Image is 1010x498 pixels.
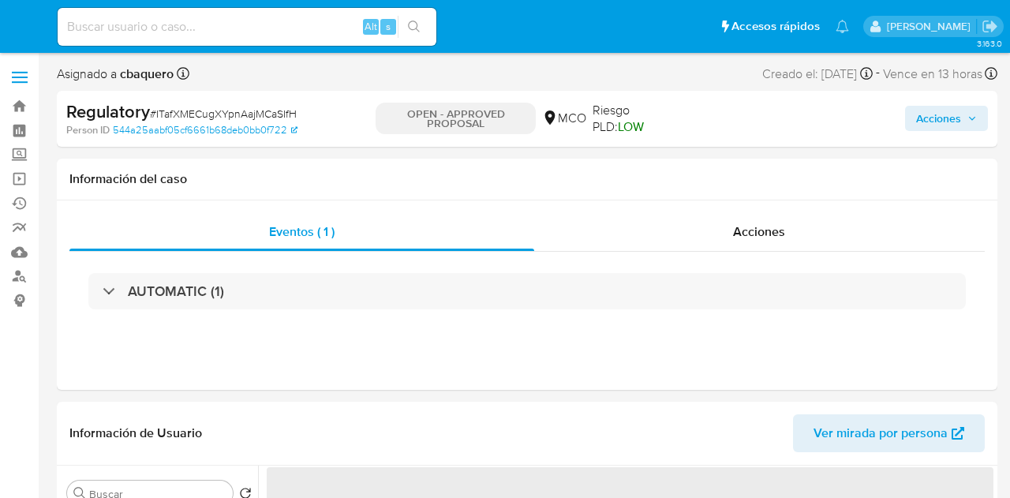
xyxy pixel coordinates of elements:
button: Ver mirada por persona [793,414,985,452]
p: david.marinmartinez@mercadolibre.com.co [887,19,976,34]
span: - [876,63,880,84]
p: OPEN - APPROVED PROPOSAL [376,103,536,134]
span: # ITafXMECugXYpnAajMCaSIfH [150,106,297,122]
h1: Información de Usuario [69,425,202,441]
span: Vence en 13 horas [883,66,982,83]
div: MCO [542,110,586,127]
h1: Información del caso [69,171,985,187]
h3: AUTOMATIC (1) [128,283,224,300]
b: cbaquero [117,65,174,83]
span: LOW [618,118,644,136]
span: Alt [365,19,377,34]
span: s [386,19,391,34]
span: Eventos ( 1 ) [269,223,335,241]
a: 544a25aabf05cf6661b68deb0bb0f722 [113,123,297,137]
span: Acciones [733,223,785,241]
input: Buscar usuario o caso... [58,17,436,37]
span: Accesos rápidos [731,18,820,35]
span: Acciones [916,106,961,131]
button: Acciones [905,106,988,131]
button: search-icon [398,16,430,38]
span: Asignado a [57,66,174,83]
a: Notificaciones [836,20,849,33]
b: Person ID [66,123,110,137]
span: Riesgo PLD: [593,102,679,136]
div: AUTOMATIC (1) [88,273,966,309]
div: Creado el: [DATE] [762,63,873,84]
b: Regulatory [66,99,150,124]
span: Ver mirada por persona [814,414,948,452]
a: Salir [982,18,998,35]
